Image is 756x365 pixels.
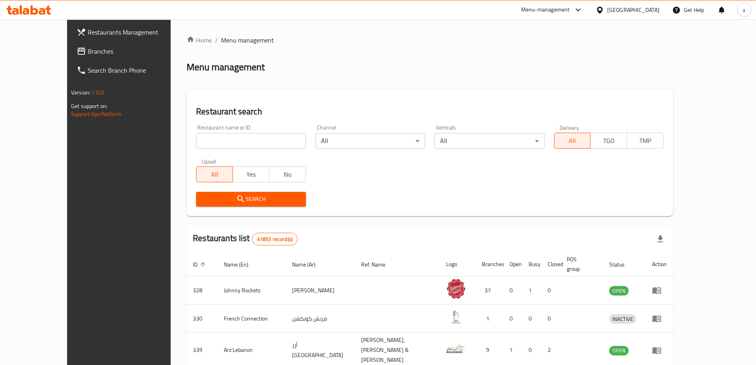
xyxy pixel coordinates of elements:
div: [GEOGRAPHIC_DATA] [607,6,660,14]
a: Home [187,35,212,45]
div: Menu [652,346,667,355]
span: 41853 record(s) [252,236,297,243]
td: 1 [475,305,503,333]
span: Restaurants Management [88,27,187,37]
td: 1 [522,276,541,305]
span: Name (En) [224,260,259,269]
span: Yes [236,169,266,180]
th: Branches [475,252,503,276]
th: Open [503,252,522,276]
h2: Menu management [187,61,265,73]
label: Upsell [202,158,216,164]
span: TMP [630,135,660,147]
td: 0 [503,305,522,333]
td: Johnny Rockets [217,276,286,305]
button: TMP [627,133,664,149]
td: 0 [541,305,560,333]
div: Menu [652,286,667,295]
span: Ref. Name [361,260,396,269]
td: 0 [522,305,541,333]
img: Johnny Rockets [446,279,466,299]
h2: Restaurants list [193,232,298,245]
span: TGO [594,135,624,147]
span: No [273,169,303,180]
td: French Connection [217,305,286,333]
span: ID [193,260,208,269]
div: Total records count [252,233,298,245]
span: All [558,135,588,147]
th: Action [646,252,673,276]
span: INACTIVE [609,315,636,324]
span: Get support on: [71,101,108,111]
span: Menu management [221,35,274,45]
button: TGO [590,133,627,149]
button: All [554,133,591,149]
a: Support.OpsPlatform [71,109,121,119]
img: French Connection [446,307,466,327]
nav: breadcrumb [187,35,673,45]
div: Export file [651,230,670,249]
h2: Restaurant search [196,106,664,118]
span: a [743,6,745,14]
td: 0 [503,276,522,305]
span: OPEN [609,346,629,355]
span: OPEN [609,286,629,295]
a: Restaurants Management [70,23,193,42]
td: 37 [475,276,503,305]
th: Busy [522,252,541,276]
button: All [196,166,233,182]
span: 1.0.0 [92,87,104,98]
td: 328 [187,276,217,305]
input: Search for restaurant name or ID.. [196,133,306,149]
li: / [215,35,218,45]
div: All [435,133,544,149]
span: Name (Ar) [292,260,326,269]
div: Menu [652,314,667,323]
span: POS group [567,255,593,274]
span: Branches [88,46,187,56]
span: Search Branch Phone [88,66,187,75]
button: Yes [233,166,269,182]
button: No [269,166,306,182]
img: Arz Lebanon [446,339,466,359]
span: All [200,169,230,180]
a: Branches [70,42,193,61]
span: Version: [71,87,90,98]
th: Closed [541,252,560,276]
label: Delivery [560,125,579,130]
div: Menu-management [521,5,570,15]
span: Status [609,260,635,269]
button: Search [196,192,306,207]
td: 0 [541,276,560,305]
span: Search [202,194,299,204]
a: Search Branch Phone [70,61,193,80]
td: [PERSON_NAME] [286,276,355,305]
th: Logo [440,252,475,276]
td: 330 [187,305,217,333]
div: All [315,133,425,149]
td: فرنش كونكشن [286,305,355,333]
